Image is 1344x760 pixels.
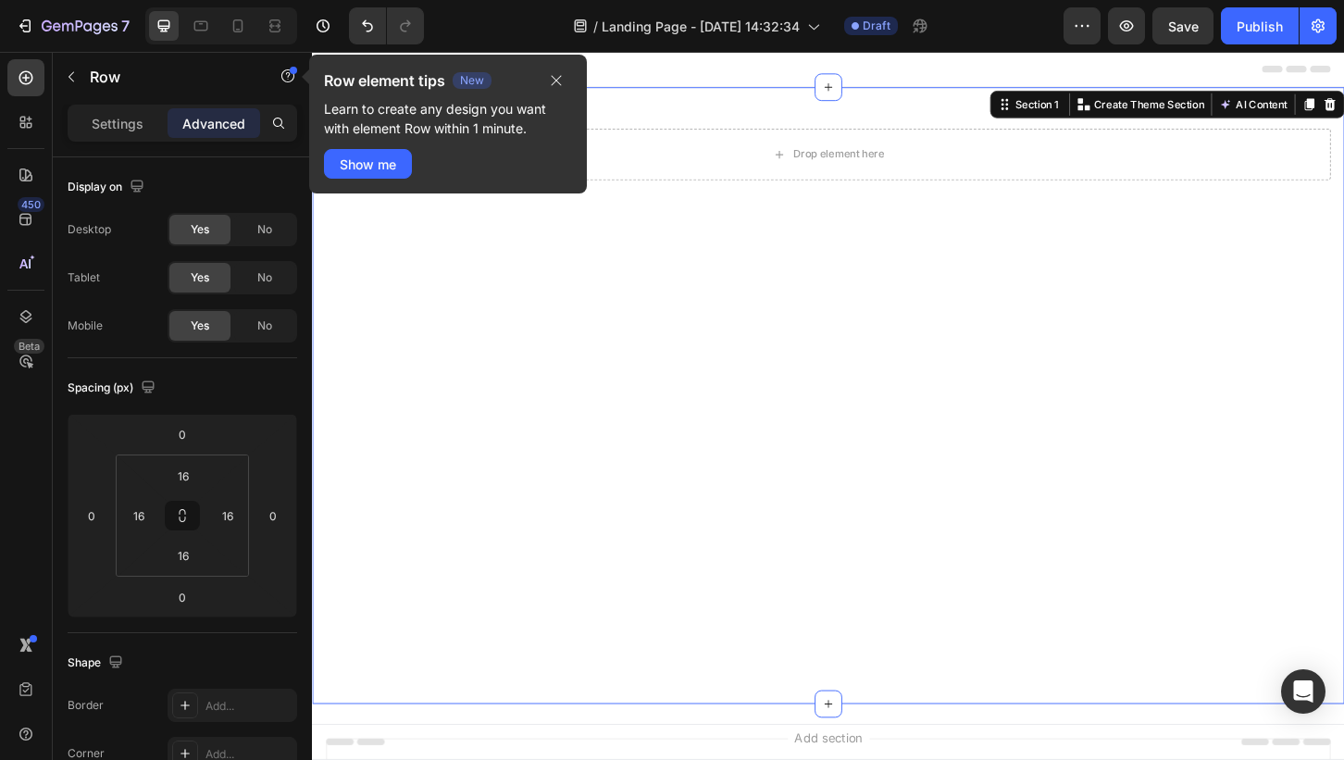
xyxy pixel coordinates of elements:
div: Mobile [68,318,103,334]
input: 0 [164,420,201,448]
button: Save [1152,7,1213,44]
p: Settings [92,114,143,133]
input: l [165,542,202,569]
iframe: Design area [312,52,1344,760]
span: Save [1168,19,1199,34]
span: No [257,269,272,286]
div: Publish [1237,17,1283,36]
span: No [257,318,272,334]
p: 7 [121,15,130,37]
span: / [593,17,598,36]
div: Display on [68,175,148,200]
div: Undo/Redo [349,7,424,44]
span: Yes [191,269,209,286]
div: Drop element here [517,103,616,118]
input: 0 [259,502,287,530]
button: AI Content [972,45,1053,68]
input: l [165,462,202,490]
div: Beta [14,339,44,354]
div: Shape [68,651,127,676]
div: Add... [205,698,292,715]
span: Landing Page - [DATE] 14:32:34 [602,17,800,36]
p: Create Theme Section [841,48,960,65]
button: Publish [1221,7,1299,44]
div: Spacing (px) [68,376,159,401]
div: Border [68,697,104,714]
div: Section 1 [753,48,807,65]
div: Desktop [68,221,111,238]
input: 0 [78,502,106,530]
div: Tablet [68,269,100,286]
p: Advanced [182,114,245,133]
input: l [214,502,242,530]
span: Yes [191,318,209,334]
input: 0 [164,583,201,611]
div: 450 [18,197,44,212]
span: Yes [191,221,209,238]
span: Draft [863,18,890,34]
p: Row [90,66,247,88]
span: No [257,221,272,238]
input: l [125,502,153,530]
div: Open Intercom Messenger [1281,669,1325,714]
button: 7 [7,7,138,44]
